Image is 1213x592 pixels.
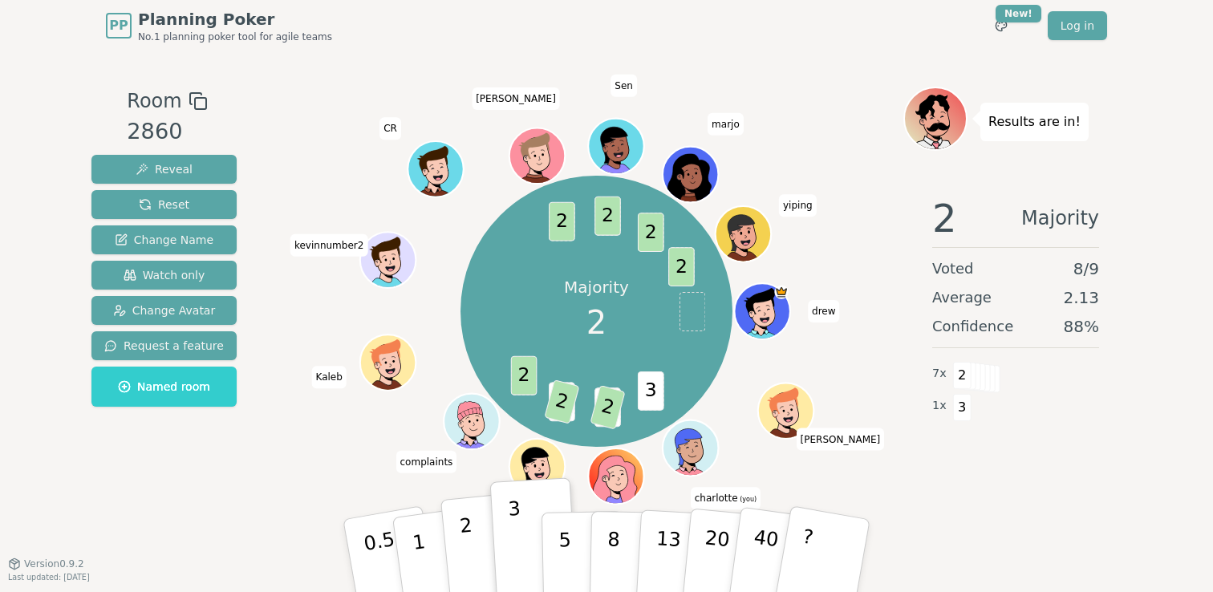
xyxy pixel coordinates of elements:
div: New! [996,5,1041,22]
span: 2.13 [1063,286,1099,309]
span: 3 [953,394,972,421]
span: 3 [638,371,664,411]
button: Change Name [91,225,237,254]
span: Click to change your name [797,428,885,451]
button: Watch only [91,261,237,290]
span: Click to change your name [691,487,761,509]
button: Request a feature [91,331,237,360]
span: Planning Poker [138,8,332,30]
button: Named room [91,367,237,407]
span: Confidence [932,315,1013,338]
span: Click to change your name [311,366,346,388]
span: Named room [118,379,210,395]
span: 2 [550,201,576,241]
span: PP [109,16,128,35]
button: Reset [91,190,237,219]
span: (you) [738,496,757,503]
p: Majority [564,276,629,298]
span: 2 [953,362,972,389]
span: Click to change your name [290,234,367,257]
span: Version 0.9.2 [24,558,84,570]
span: 2 [586,298,606,347]
span: drew is the host [775,285,789,298]
button: Reveal [91,155,237,184]
button: New! [987,11,1016,40]
span: Click to change your name [472,87,560,110]
span: No.1 planning poker tool for agile teams [138,30,332,43]
a: Log in [1048,11,1107,40]
span: Majority [1021,199,1099,237]
span: Average [932,286,992,309]
span: Voted [932,257,974,280]
span: 88 % [1064,315,1099,338]
p: Results are in! [988,111,1081,133]
p: 3 [508,497,525,585]
a: PPPlanning PokerNo.1 planning poker tool for agile teams [106,8,332,43]
span: 8 / 9 [1073,257,1099,280]
span: 2 [932,199,957,237]
span: Reveal [136,161,193,177]
span: Click to change your name [779,194,817,217]
span: 2 [669,247,696,286]
span: Click to change your name [708,113,744,136]
span: Change Name [115,232,213,248]
span: Room [127,87,181,116]
span: 7 x [932,365,947,383]
span: Click to change your name [808,300,839,322]
button: Click to change your avatar [665,422,717,474]
span: 2 [595,196,622,235]
span: Watch only [124,267,205,283]
span: Request a feature [104,338,224,354]
span: Click to change your name [379,117,401,140]
button: Version0.9.2 [8,558,84,570]
span: 1 x [932,397,947,415]
button: Change Avatar [91,296,237,325]
div: 2860 [127,116,207,148]
span: Last updated: [DATE] [8,573,90,582]
span: 2 [590,385,626,430]
span: 2 [511,355,538,395]
span: Change Avatar [113,302,216,318]
span: 2 [545,379,580,424]
span: Click to change your name [396,451,457,473]
span: 2 [638,213,664,252]
span: Reset [139,197,189,213]
span: Click to change your name [611,75,637,97]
